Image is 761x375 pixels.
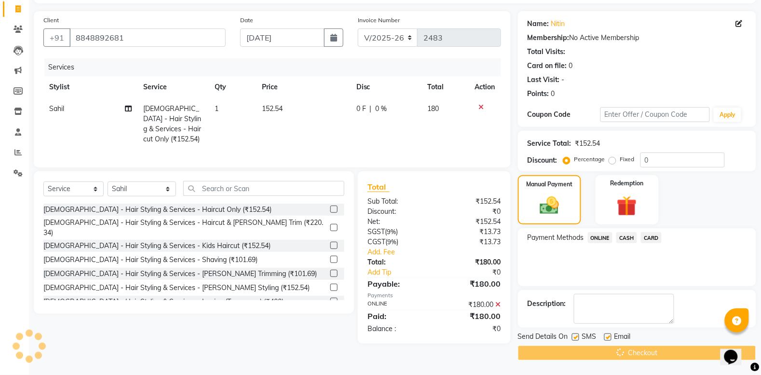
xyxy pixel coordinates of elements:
div: ( ) [360,227,434,237]
div: ₹180.00 [434,300,508,310]
div: Paid: [360,310,434,322]
div: Balance : [360,324,434,334]
span: Send Details On [518,332,568,344]
div: ₹13.73 [434,237,508,247]
button: Apply [714,108,741,122]
div: No Active Membership [528,33,747,43]
span: [DEMOGRAPHIC_DATA] - Hair Styling & Services - Haircut Only (₹152.54) [144,104,202,143]
div: Discount: [528,155,557,166]
a: Add Tip [360,267,447,278]
span: 1 [215,104,218,113]
span: Total [367,182,390,192]
label: Client [43,16,59,25]
th: Service [138,76,209,98]
label: Date [240,16,253,25]
input: Search by Name/Mobile/Email/Code [69,28,226,47]
th: Stylist [43,76,138,98]
div: [DEMOGRAPHIC_DATA] - Hair Styling & Services - Haircut Only (₹152.54) [43,205,272,215]
div: 0 [551,89,555,99]
div: Services [44,58,508,76]
span: 180 [427,104,439,113]
span: ONLINE [588,232,613,243]
span: SMS [582,332,597,344]
th: Qty [209,76,256,98]
div: ( ) [360,237,434,247]
a: Nitin [551,19,565,29]
span: 0 F [356,104,366,114]
div: Sub Total: [360,196,434,207]
div: ₹152.54 [575,139,600,149]
th: Total [421,76,469,98]
div: [DEMOGRAPHIC_DATA] - Hair Styling & Services - Kids Haircut (₹152.54) [43,241,271,251]
div: Coupon Code [528,110,600,120]
span: CGST [367,237,385,246]
span: 152.54 [262,104,283,113]
div: Total: [360,257,434,267]
div: Description: [528,299,566,309]
div: ₹180.00 [434,310,508,322]
div: [DEMOGRAPHIC_DATA] - Hair Styling & Services - [PERSON_NAME] Styling (₹152.54) [43,283,310,293]
span: 9% [387,238,396,246]
div: Payments [367,292,501,300]
label: Redemption [611,179,644,188]
input: Search or Scan [183,181,344,196]
div: ₹180.00 [434,257,508,267]
th: Price [256,76,351,98]
div: Total Visits: [528,47,566,57]
input: Enter Offer / Coupon Code [600,107,710,122]
div: Membership: [528,33,570,43]
div: ₹0 [434,324,508,334]
div: ₹152.54 [434,217,508,227]
div: ₹152.54 [434,196,508,207]
label: Fixed [620,155,635,164]
div: ₹0 [434,207,508,217]
iframe: chat widget [720,336,751,365]
div: Points: [528,89,549,99]
label: Manual Payment [526,180,572,189]
th: Action [469,76,501,98]
div: [DEMOGRAPHIC_DATA] - Hair Styling & Services - Haircut & [PERSON_NAME] Trim (₹220.34) [43,218,326,238]
span: Sahil [49,104,64,113]
div: - [562,75,565,85]
div: Name: [528,19,549,29]
span: Payment Methods [528,233,584,243]
div: [DEMOGRAPHIC_DATA] - Hair Styling & Services - [PERSON_NAME] Trimming (₹101.69) [43,269,317,279]
span: | [370,104,372,114]
img: _cash.svg [534,194,565,217]
span: SGST [367,227,385,236]
div: Last Visit: [528,75,560,85]
div: ₹0 [447,267,508,278]
div: ₹180.00 [434,278,508,290]
label: Percentage [574,155,605,164]
div: 0 [569,61,573,71]
span: 0 % [376,104,387,114]
a: Add. Fee [360,247,508,257]
div: Payable: [360,278,434,290]
div: Card on file: [528,61,567,71]
span: CASH [616,232,637,243]
div: [DEMOGRAPHIC_DATA] - Hair Styling & Services - Shaving (₹101.69) [43,255,258,265]
div: ₹13.73 [434,227,508,237]
label: Invoice Number [358,16,400,25]
span: CARD [641,232,662,243]
img: _gift.svg [611,194,643,219]
button: +91 [43,28,70,47]
span: Email [614,332,631,344]
div: Service Total: [528,139,571,149]
div: Net: [360,217,434,227]
div: Discount: [360,207,434,217]
th: Disc [351,76,421,98]
div: ONLINE [360,300,434,310]
span: 9% [387,228,396,236]
div: [DEMOGRAPHIC_DATA] - Hair Styling & Services - Ironing (Temporary) (₹400) [43,297,284,307]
